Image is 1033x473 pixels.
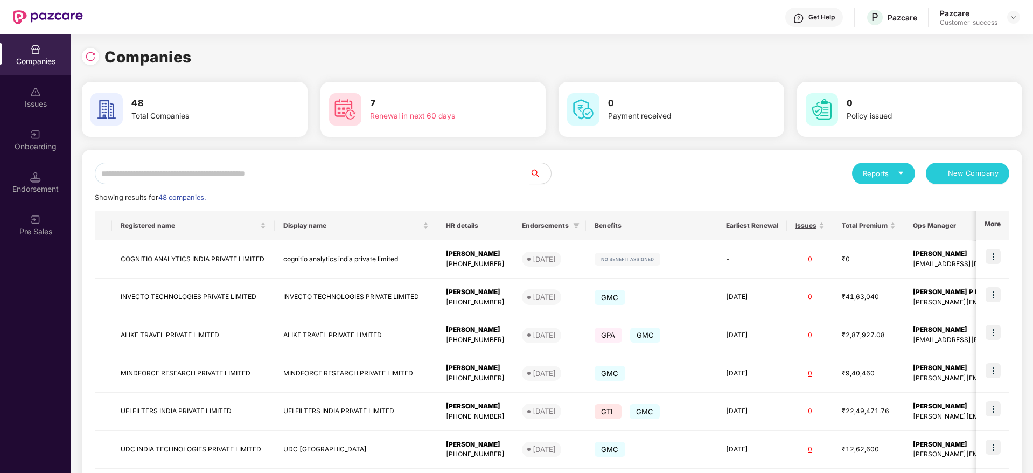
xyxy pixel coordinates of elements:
span: Issues [795,221,816,230]
img: icon [986,363,1001,378]
div: [PERSON_NAME] [446,440,505,450]
td: UDC INDIA TECHNOLOGIES PRIVATE LIMITED [112,431,275,469]
div: 0 [795,444,825,455]
div: [DATE] [533,444,556,455]
td: INVECTO TECHNOLOGIES PRIVATE LIMITED [275,279,437,317]
div: [PERSON_NAME] [446,249,505,259]
td: [DATE] [717,316,787,354]
div: Get Help [808,13,835,22]
span: P [871,11,878,24]
div: [DATE] [533,406,556,416]
div: Renewal in next 60 days [370,110,506,122]
div: [DATE] [533,368,556,379]
img: svg+xml;base64,PHN2ZyB3aWR0aD0iMjAiIGhlaWdodD0iMjAiIHZpZXdCb3g9IjAgMCAyMCAyMCIgZmlsbD0ibm9uZSIgeG... [30,129,41,140]
div: 0 [795,368,825,379]
span: GPA [595,328,622,343]
td: MINDFORCE RESEARCH PRIVATE LIMITED [275,354,437,393]
span: Endorsements [522,221,569,230]
div: ₹41,63,040 [842,292,896,302]
img: svg+xml;base64,PHN2ZyB4bWxucz0iaHR0cDovL3d3dy53My5vcmcvMjAwMC9zdmciIHdpZHRoPSI2MCIgaGVpZ2h0PSI2MC... [90,93,123,126]
img: svg+xml;base64,PHN2ZyB4bWxucz0iaHR0cDovL3d3dy53My5vcmcvMjAwMC9zdmciIHdpZHRoPSI2MCIgaGVpZ2h0PSI2MC... [567,93,599,126]
div: 0 [795,330,825,340]
div: [DATE] [533,254,556,265]
div: Pazcare [888,12,917,23]
img: svg+xml;base64,PHN2ZyBpZD0iRHJvcGRvd24tMzJ4MzIiIHhtbG5zPSJodHRwOi8vd3d3LnczLm9yZy8yMDAwL3N2ZyIgd2... [1009,13,1018,22]
img: svg+xml;base64,PHN2ZyB4bWxucz0iaHR0cDovL3d3dy53My5vcmcvMjAwMC9zdmciIHdpZHRoPSI2MCIgaGVpZ2h0PSI2MC... [329,93,361,126]
td: cognitio analytics india private limited [275,240,437,279]
div: [PHONE_NUMBER] [446,335,505,345]
td: ALIKE TRAVEL PRIVATE LIMITED [112,316,275,354]
span: GTL [595,404,622,419]
span: GMC [630,328,661,343]
img: svg+xml;base64,PHN2ZyB3aWR0aD0iMjAiIGhlaWdodD0iMjAiIHZpZXdCb3g9IjAgMCAyMCAyMCIgZmlsbD0ibm9uZSIgeG... [30,214,41,225]
td: [DATE] [717,279,787,317]
img: icon [986,401,1001,416]
img: New Pazcare Logo [13,10,83,24]
td: - [717,240,787,279]
span: Display name [283,221,421,230]
td: [DATE] [717,431,787,469]
img: icon [986,287,1001,302]
img: svg+xml;base64,PHN2ZyBpZD0iSGVscC0zMngzMiIgeG1sbnM9Imh0dHA6Ly93d3cudzMub3JnLzIwMDAvc3ZnIiB3aWR0aD... [793,13,804,24]
img: svg+xml;base64,PHN2ZyB3aWR0aD0iMTQuNSIgaGVpZ2h0PSIxNC41IiB2aWV3Qm94PSIwIDAgMTYgMTYiIGZpbGw9Im5vbm... [30,172,41,183]
button: search [529,163,552,184]
td: ALIKE TRAVEL PRIVATE LIMITED [275,316,437,354]
th: Total Premium [833,211,904,240]
td: COGNITIO ANALYTICS INDIA PRIVATE LIMITED [112,240,275,279]
span: plus [937,170,944,178]
span: filter [571,219,582,232]
h3: 7 [370,96,506,110]
td: [DATE] [717,354,787,393]
img: icon [986,249,1001,264]
div: Policy issued [847,110,982,122]
div: 0 [795,292,825,302]
div: [PERSON_NAME] [446,287,505,297]
th: More [976,211,1009,240]
img: icon [986,325,1001,340]
img: svg+xml;base64,PHN2ZyBpZD0iSXNzdWVzX2Rpc2FibGVkIiB4bWxucz0iaHR0cDovL3d3dy53My5vcmcvMjAwMC9zdmciIH... [30,87,41,98]
div: Pazcare [940,8,997,18]
td: MINDFORCE RESEARCH PRIVATE LIMITED [112,354,275,393]
div: ₹12,62,600 [842,444,896,455]
th: HR details [437,211,513,240]
div: [PHONE_NUMBER] [446,412,505,422]
span: GMC [595,442,625,457]
div: Reports [863,168,904,179]
div: [PERSON_NAME] [446,401,505,412]
div: [PHONE_NUMBER] [446,297,505,308]
th: Registered name [112,211,275,240]
img: svg+xml;base64,PHN2ZyBpZD0iQ29tcGFuaWVzIiB4bWxucz0iaHR0cDovL3d3dy53My5vcmcvMjAwMC9zdmciIHdpZHRoPS... [30,44,41,55]
span: 48 companies. [158,193,206,201]
div: [PERSON_NAME] [446,363,505,373]
div: Total Companies [131,110,267,122]
div: [PHONE_NUMBER] [446,373,505,384]
span: search [529,169,551,178]
span: caret-down [897,170,904,177]
div: 0 [795,406,825,416]
th: Display name [275,211,437,240]
span: Total Premium [842,221,888,230]
td: [DATE] [717,393,787,431]
span: Showing results for [95,193,206,201]
div: [PERSON_NAME] [446,325,505,335]
span: GMC [595,290,625,305]
div: [PHONE_NUMBER] [446,449,505,460]
div: ₹22,49,471.76 [842,406,896,416]
th: Earliest Renewal [717,211,787,240]
img: icon [986,440,1001,455]
td: UFI FILTERS INDIA PRIVATE LIMITED [112,393,275,431]
h3: 0 [608,96,744,110]
img: svg+xml;base64,PHN2ZyB4bWxucz0iaHR0cDovL3d3dy53My5vcmcvMjAwMC9zdmciIHdpZHRoPSI2MCIgaGVpZ2h0PSI2MC... [806,93,838,126]
th: Issues [787,211,833,240]
div: Payment received [608,110,744,122]
div: [PHONE_NUMBER] [446,259,505,269]
span: New Company [948,168,999,179]
div: [DATE] [533,291,556,302]
h3: 0 [847,96,982,110]
div: Customer_success [940,18,997,27]
td: UFI FILTERS INDIA PRIVATE LIMITED [275,393,437,431]
h3: 48 [131,96,267,110]
button: plusNew Company [926,163,1009,184]
div: ₹0 [842,254,896,265]
div: ₹9,40,460 [842,368,896,379]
